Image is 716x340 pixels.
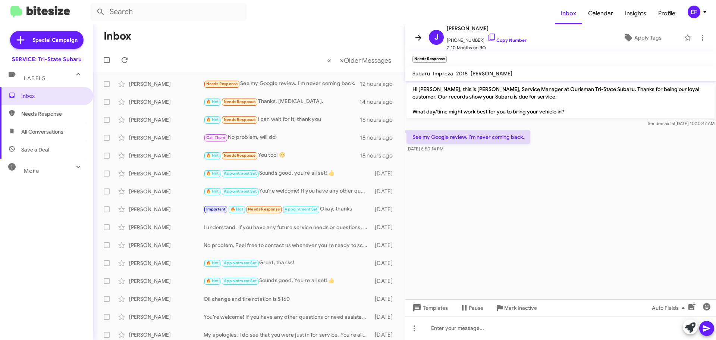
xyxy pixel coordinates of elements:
[323,53,336,68] button: Previous
[21,110,85,118] span: Needs Response
[204,151,360,160] div: You too! 😊
[21,92,85,100] span: Inbox
[285,207,317,212] span: Appointment Set
[206,135,226,140] span: Call Them
[206,261,219,265] span: 🔥 Hot
[206,153,219,158] span: 🔥 Hot
[206,189,219,194] span: 🔥 Hot
[469,301,483,315] span: Pause
[604,31,680,44] button: Apply Tags
[371,170,399,177] div: [DATE]
[129,277,204,285] div: [PERSON_NAME]
[359,98,399,106] div: 14 hours ago
[224,189,257,194] span: Appointment Set
[24,168,39,174] span: More
[224,171,257,176] span: Appointment Set
[129,224,204,231] div: [PERSON_NAME]
[204,79,360,88] div: See my Google review. I'm never coming back.
[206,99,219,104] span: 🔥 Hot
[646,301,694,315] button: Auto Fields
[204,205,371,213] div: Okay, thanks
[129,134,204,141] div: [PERSON_NAME]
[206,278,219,283] span: 🔥 Hot
[206,207,226,212] span: Important
[224,261,257,265] span: Appointment Set
[360,116,399,124] div: 16 hours ago
[360,134,399,141] div: 18 hours ago
[360,152,399,159] div: 18 hours ago
[456,70,468,77] span: 2018
[340,56,344,65] span: »
[371,295,399,303] div: [DATE]
[224,99,255,104] span: Needs Response
[204,313,371,321] div: You're welcome! If you have any other questions or need assistance, please let me know. 🙂
[487,37,527,43] a: Copy Number
[204,331,371,339] div: My apologies, I do see that you were just in for service. You're all set!
[406,130,530,144] p: See my Google review. I'm never coming back.
[224,153,255,158] span: Needs Response
[447,24,527,33] span: [PERSON_NAME]
[582,3,619,24] span: Calendar
[454,301,489,315] button: Pause
[327,56,331,65] span: «
[129,98,204,106] div: [PERSON_NAME]
[681,6,708,18] button: EF
[555,3,582,24] a: Inbox
[662,121,675,126] span: said at
[224,117,255,122] span: Needs Response
[129,259,204,267] div: [PERSON_NAME]
[129,188,204,195] div: [PERSON_NAME]
[412,56,447,63] small: Needs Response
[371,259,399,267] div: [DATE]
[32,36,78,44] span: Special Campaign
[104,30,131,42] h1: Inbox
[90,3,247,21] input: Search
[224,278,257,283] span: Appointment Set
[204,187,371,196] div: You're welcome! If you have any other questions or need further assistance, feel free to ask. 🙂
[204,169,371,178] div: Sounds good, you're all set! 👍
[411,301,448,315] span: Templates
[204,97,359,106] div: Thanks. [MEDICAL_DATA].
[204,295,371,303] div: Oil change and tire rotation is $160
[24,75,45,82] span: Labels
[21,128,63,135] span: All Conversations
[10,31,84,49] a: Special Campaign
[129,116,204,124] div: [PERSON_NAME]
[371,313,399,321] div: [DATE]
[371,277,399,285] div: [DATE]
[634,31,662,44] span: Apply Tags
[412,70,430,77] span: Subaru
[471,70,512,77] span: [PERSON_NAME]
[489,301,543,315] button: Mark Inactive
[129,80,204,88] div: [PERSON_NAME]
[406,146,443,152] span: [DATE] 6:50:14 PM
[648,121,715,126] span: Sender [DATE] 10:10:47 AM
[204,259,371,267] div: Great, thanks!
[230,207,243,212] span: 🔥 Hot
[204,224,371,231] div: I understand. If you have any future service needs or questions, feel free to reach out. Thank yo...
[405,301,454,315] button: Templates
[206,81,238,86] span: Needs Response
[129,241,204,249] div: [PERSON_NAME]
[21,146,49,153] span: Save a Deal
[335,53,396,68] button: Next
[447,33,527,44] span: [PHONE_NUMBER]
[652,301,688,315] span: Auto Fields
[129,152,204,159] div: [PERSON_NAME]
[129,206,204,213] div: [PERSON_NAME]
[360,80,399,88] div: 12 hours ago
[204,241,371,249] div: No problem, Feel free to contact us whenever you're ready to schedule your next service. We're he...
[652,3,681,24] a: Profile
[206,171,219,176] span: 🔥 Hot
[371,188,399,195] div: [DATE]
[204,133,360,142] div: No problem, will do!
[434,31,439,43] span: J
[447,44,527,52] span: 7-10 Months no RO
[371,206,399,213] div: [DATE]
[204,115,360,124] div: I can wait for it, thank you
[371,241,399,249] div: [DATE]
[206,117,219,122] span: 🔥 Hot
[688,6,700,18] div: EF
